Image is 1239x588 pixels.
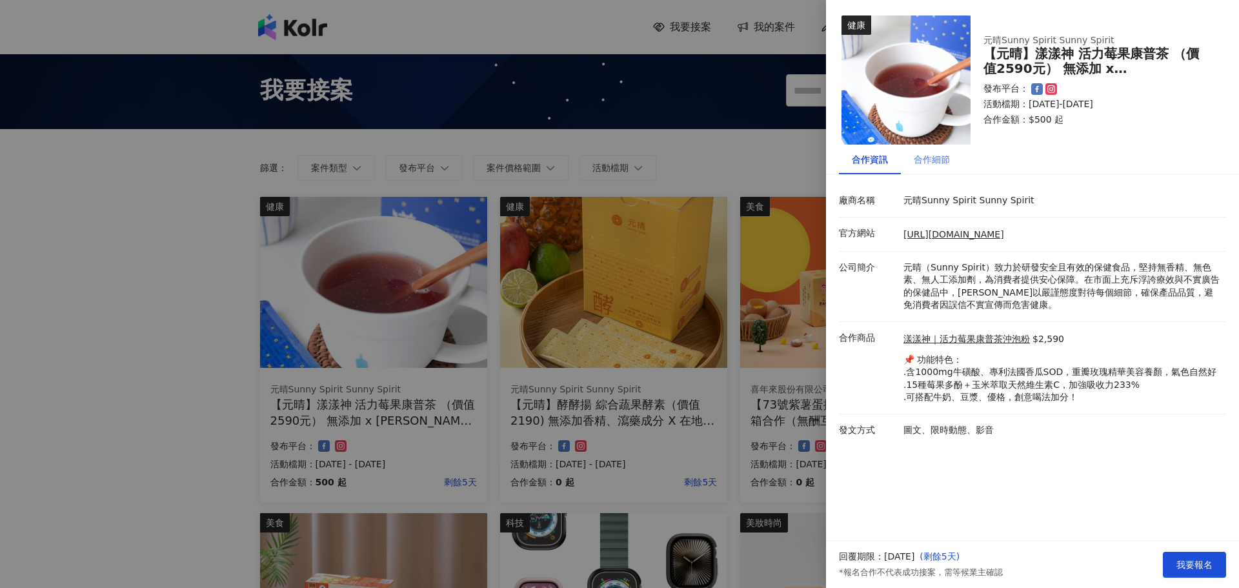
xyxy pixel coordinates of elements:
[983,46,1211,76] div: 【元晴】漾漾神 活力莓果康普茶 （價值2590元） 無添加 x [PERSON_NAME]山小葉種紅茶 x 多國專利原料 x 營養博士科研
[839,567,1003,578] p: *報名合作不代表成功接案，需等候業主確認
[839,551,914,563] p: 回覆期限：[DATE]
[839,332,897,345] p: 合作商品
[983,98,1211,111] p: 活動檔期：[DATE]-[DATE]
[1163,552,1226,578] button: 我要報名
[903,333,1030,346] a: 漾漾神｜活力莓果康普茶沖泡粉
[839,261,897,274] p: 公司簡介
[983,114,1211,127] p: 合作金額： $500 起
[903,229,1004,239] a: [URL][DOMAIN_NAME]
[841,15,971,145] img: 漾漾神｜活力莓果康普茶沖泡粉
[1032,333,1064,346] p: $2,590
[1176,560,1213,570] span: 我要報名
[903,424,1220,437] p: 圖文、限時動態、影音
[920,551,1002,563] p: ( 剩餘5天 )
[983,83,1029,96] p: 發布平台：
[903,354,1216,404] p: 📌 功能特色： .含1000mg牛磺酸、專利法國香瓜SOD，重瓣玫瑰精華美容養顏，氣色自然好 .15種莓果多酚＋玉米萃取天然維生素C，加強吸收力233% .可搭配牛奶、豆漿、優格，創意喝法加分！
[839,194,897,207] p: 廠商名稱
[903,261,1220,312] p: 元晴（Sunny Spirit）致力於研發安全且有效的保健食品，堅持無香精、無色素、無人工添加劑，為消費者提供安心保障。在市面上充斥浮誇療效與不實廣告的保健品中，[PERSON_NAME]以嚴謹...
[983,34,1211,47] div: 元晴Sunny Spirit Sunny Spirit
[839,424,897,437] p: 發文方式
[852,152,888,167] div: 合作資訊
[914,152,950,167] div: 合作細節
[841,15,871,35] div: 健康
[903,194,1220,207] p: 元晴Sunny Spirit Sunny Spirit
[839,227,897,240] p: 官方網站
